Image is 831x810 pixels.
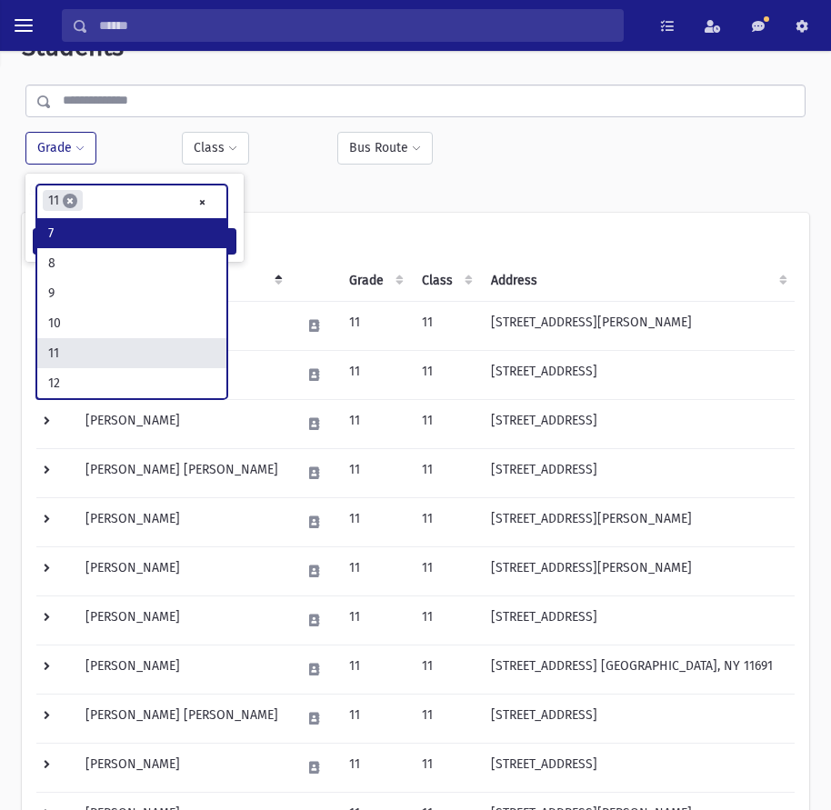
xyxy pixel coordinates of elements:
td: 11 [338,399,411,448]
td: [STREET_ADDRESS] [480,448,795,497]
span: × [63,194,77,208]
td: 11 [411,743,480,792]
td: 11 [338,448,411,497]
td: 11 [338,301,411,350]
td: [PERSON_NAME] [PERSON_NAME] [75,448,290,497]
li: 11 [43,190,83,211]
td: [STREET_ADDRESS][PERSON_NAME] [480,301,795,350]
li: 12 [37,368,226,398]
li: 7 [37,218,226,248]
button: toggle menu [7,9,40,42]
td: 11 [338,546,411,595]
li: 9 [37,278,226,308]
td: [PERSON_NAME] [75,595,290,645]
td: [STREET_ADDRESS][PERSON_NAME] [480,497,795,546]
td: 11 [411,694,480,743]
button: Filter [33,228,236,255]
td: 11 [411,595,480,645]
li: 8 [37,248,226,278]
td: [PERSON_NAME] [75,645,290,694]
td: 11 [338,595,411,645]
td: [PERSON_NAME] [75,743,290,792]
td: [STREET_ADDRESS] [480,350,795,399]
td: [PERSON_NAME] [75,497,290,546]
th: Address: activate to sort column ascending [480,260,795,302]
td: 11 [411,645,480,694]
td: [PERSON_NAME] [75,546,290,595]
td: 11 [411,497,480,546]
td: 11 [338,350,411,399]
td: 11 [338,743,411,792]
td: [STREET_ADDRESS] [480,595,795,645]
td: 11 [411,301,480,350]
button: Class [182,132,249,165]
td: 11 [411,546,480,595]
td: 11 [411,399,480,448]
td: 11 [338,694,411,743]
td: 11 [411,350,480,399]
span: Remove all items [198,192,206,213]
input: Search [88,9,623,42]
th: Grade: activate to sort column ascending [338,260,411,302]
td: 11 [338,645,411,694]
td: [STREET_ADDRESS] [GEOGRAPHIC_DATA], NY 11691 [480,645,795,694]
button: Grade [25,132,96,165]
li: 11 [37,338,226,368]
button: Bus Route [337,132,433,165]
td: [STREET_ADDRESS] [480,694,795,743]
li: 10 [37,308,226,338]
td: [STREET_ADDRESS] [480,399,795,448]
td: [STREET_ADDRESS] [480,743,795,792]
td: 11 [411,448,480,497]
td: [PERSON_NAME] [PERSON_NAME] [75,694,290,743]
td: [PERSON_NAME] [75,399,290,448]
td: 11 [338,497,411,546]
th: Class: activate to sort column ascending [411,260,480,302]
td: [STREET_ADDRESS][PERSON_NAME] [480,546,795,595]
